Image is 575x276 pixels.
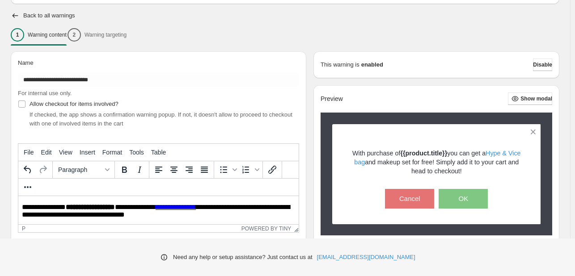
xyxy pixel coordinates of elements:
[129,149,144,156] span: Tools
[30,111,292,127] span: If checked, the app shows a confirmation warning popup. If not, it doesn't allow to proceed to ch...
[35,162,51,177] button: Redo
[11,28,24,42] div: 1
[508,92,552,105] button: Show modal
[361,60,383,69] strong: enabled
[59,149,72,156] span: View
[321,60,359,69] p: This warning is
[55,162,113,177] button: Formats
[30,100,118,107] span: Allow checkout for items involved?
[182,162,197,177] button: Align right
[20,162,35,177] button: Undo
[28,31,67,38] p: Warning content
[354,150,520,166] a: Hype & Vice bag
[166,162,182,177] button: Align center
[265,162,280,177] button: Insert/edit link
[400,150,447,157] strong: {{product.title}}
[41,149,52,156] span: Edit
[18,59,34,66] span: Name
[11,25,67,44] button: 1Warning content
[241,226,292,232] a: Powered by Tiny
[24,149,34,156] span: File
[132,162,147,177] button: Italic
[151,162,166,177] button: Align left
[385,189,434,209] button: Cancel
[317,253,415,262] a: [EMAIL_ADDRESS][DOMAIN_NAME]
[80,149,95,156] span: Insert
[18,90,72,96] span: For internal use only.
[18,196,299,224] iframe: Rich Text Area
[20,180,35,195] button: More...
[58,166,102,173] span: Paragraph
[291,225,299,232] div: Resize
[533,59,552,71] button: Disable
[216,162,238,177] div: Bullet list
[197,162,212,177] button: Justify
[533,61,552,68] span: Disable
[151,149,166,156] span: Table
[102,149,122,156] span: Format
[117,162,132,177] button: Bold
[348,149,525,176] p: With purchase of you can get a and makeup set for free! Simply add it to your cart and head to ch...
[439,189,488,209] button: OK
[23,12,75,19] h2: Back to all warnings
[520,95,552,102] span: Show modal
[321,95,343,103] h2: Preview
[22,226,25,232] div: p
[238,162,261,177] div: Numbered list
